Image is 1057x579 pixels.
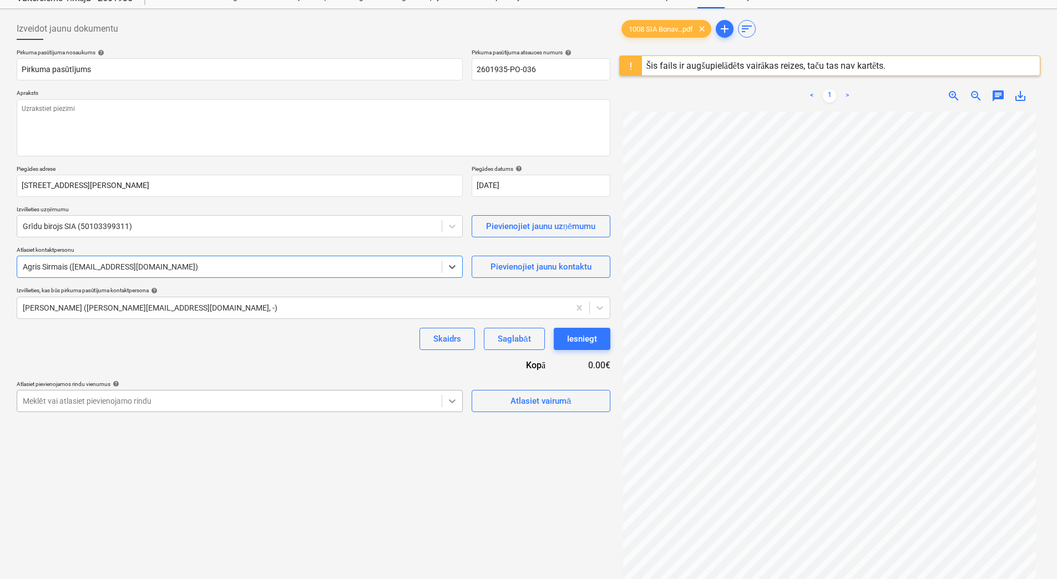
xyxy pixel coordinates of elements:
input: Piegādes datums nav norādīts [472,175,610,197]
span: clear [695,22,709,35]
div: Pievienojiet jaunu uzņēmumu [486,219,596,233]
div: Saglabāt [498,332,530,346]
span: 1008 SIA Bonav...pdf [622,25,700,33]
input: Pasūtījuma numurs [472,58,610,80]
div: Piegādes datums [472,165,610,172]
span: add [718,22,731,35]
button: Iesniegt [554,328,610,350]
button: Pievienojiet jaunu kontaktu [472,256,610,278]
button: Atlasiet vairumā [472,390,610,412]
span: zoom_in [947,89,960,103]
div: Šis fails ir augšupielādēts vairākas reizes, taču tas nav kartēts. [646,60,886,71]
div: Pirkuma pasūtījuma atsauces numurs [472,49,610,56]
p: Apraksts [17,89,610,99]
input: Piegādes adrese [17,175,463,197]
div: Iesniegt [567,332,597,346]
a: Next page [841,89,854,103]
div: Atlasiet pievienojamos rindu vienumus [17,380,463,388]
input: Dokumenta nosaukums [17,58,463,80]
span: help [110,380,119,387]
span: chat [992,89,1005,103]
div: Atlasiet vairumā [510,394,571,408]
a: Previous page [805,89,818,103]
button: Skaidrs [419,328,475,350]
button: Pievienojiet jaunu uzņēmumu [472,215,610,237]
span: help [95,49,104,56]
span: help [563,49,572,56]
div: Pievienojiet jaunu kontaktu [490,260,591,274]
iframe: Chat Widget [1002,526,1057,579]
div: Skaidrs [433,332,461,346]
p: Atlasiet kontaktpersonu [17,246,463,256]
div: 0.00€ [563,359,610,372]
div: Kopā [466,359,564,372]
p: Piegādes adrese [17,165,463,175]
div: Izvēlieties, kas būs pirkuma pasūtījuma kontaktpersona [17,287,610,294]
span: help [513,165,522,172]
a: Page 1 is your current page [823,89,836,103]
span: help [149,287,158,294]
span: Izveidot jaunu dokumentu [17,22,118,35]
div: 1008 SIA Bonav...pdf [621,20,711,38]
span: zoom_out [969,89,983,103]
p: Izvēlieties uzņēmumu [17,206,463,215]
div: Pirkuma pasūtījuma nosaukums [17,49,463,56]
span: sort [740,22,753,35]
button: Saglabāt [484,328,544,350]
span: save_alt [1014,89,1027,103]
